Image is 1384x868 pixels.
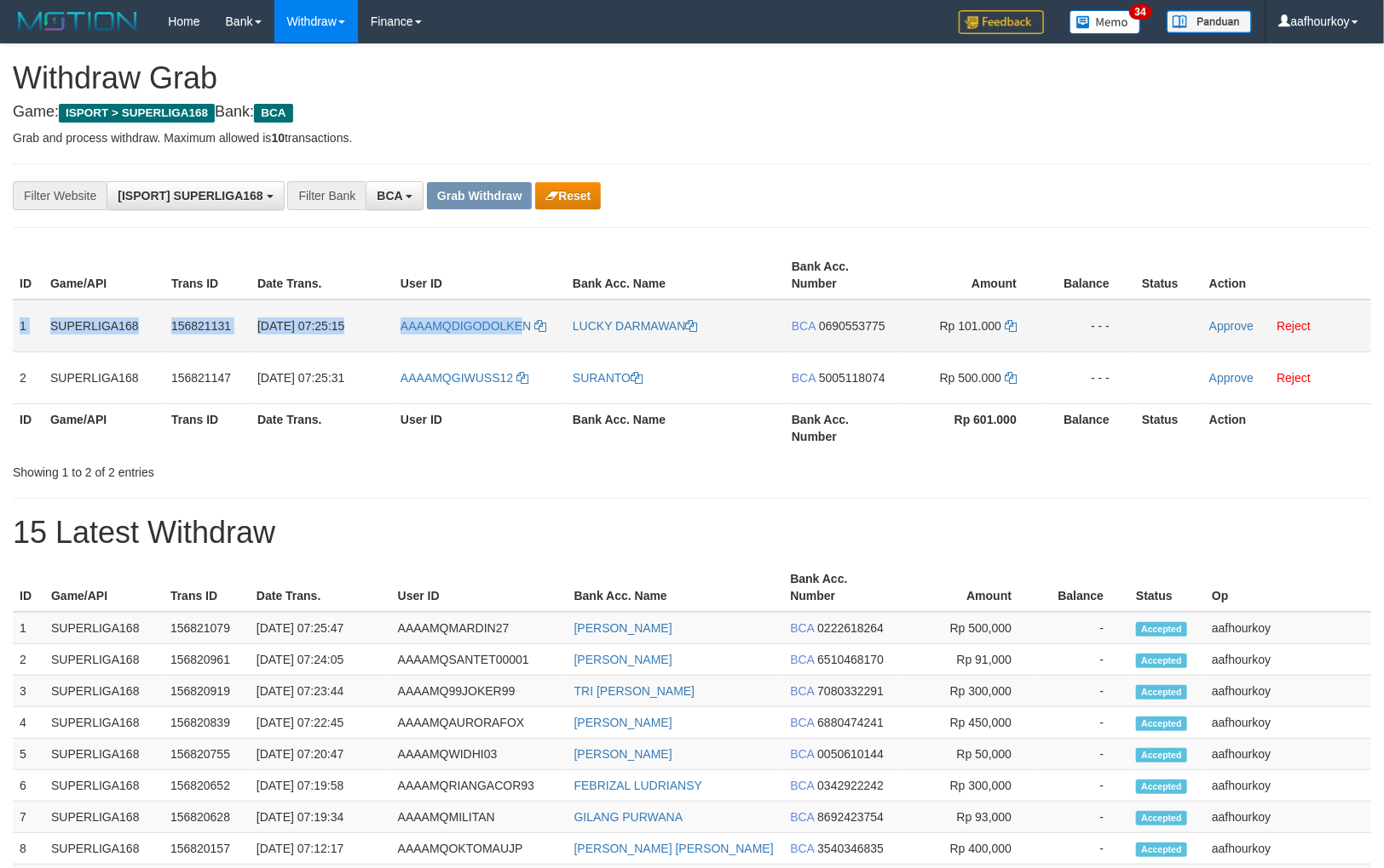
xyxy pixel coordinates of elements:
span: Accepted [1136,685,1187,700]
img: panduan.png [1167,10,1252,33]
td: [DATE] 07:12:17 [250,833,391,865]
a: SURANTO [573,371,643,385]
span: Copy 6510468170 to clipboard [817,653,884,666]
a: Approve [1209,371,1254,385]
td: 5 [13,739,44,770]
th: Game/API [43,403,164,452]
img: Button%20Memo.svg [1070,10,1141,34]
td: AAAAMQ99JOKER99 [391,676,568,707]
td: AAAAMQMILITAN [391,802,568,833]
td: aafhourkoy [1205,802,1371,833]
td: AAAAMQWIDHI03 [391,739,568,770]
th: User ID [394,251,566,300]
td: 156820157 [164,833,250,865]
td: - - - [1042,300,1135,352]
td: - - - [1042,351,1135,403]
a: AAAAMQGIWUSS12 [401,371,528,385]
th: Date Trans. [251,403,394,452]
span: [ISPORT] SUPERLIGA168 [118,189,262,203]
td: 156820839 [164,707,250,739]
span: Accepted [1136,654,1187,668]
span: Copy 6880474241 to clipboard [817,716,884,729]
td: aafhourkoy [1205,707,1371,739]
td: SUPERLIGA168 [44,739,164,770]
th: ID [13,403,43,452]
td: Rp 450,000 [899,707,1037,739]
td: SUPERLIGA168 [44,707,164,739]
span: Copy 5005118074 to clipboard [819,371,885,385]
span: [DATE] 07:25:31 [257,371,344,385]
td: 156820961 [164,644,250,676]
td: 1 [13,612,44,644]
div: Filter Website [13,181,107,210]
td: SUPERLIGA168 [44,644,164,676]
td: [DATE] 07:19:58 [250,770,391,802]
th: Action [1202,403,1371,452]
span: [DATE] 07:25:15 [257,319,344,333]
td: Rp 500,000 [899,612,1037,644]
th: Balance [1042,403,1135,452]
td: 156820755 [164,739,250,770]
a: Reject [1277,371,1311,385]
td: aafhourkoy [1205,739,1371,770]
td: [DATE] 07:20:47 [250,739,391,770]
th: Bank Acc. Name [566,403,785,452]
th: Balance [1037,563,1129,612]
p: Grab and process withdraw. Maximum allowed is transactions. [13,129,1371,146]
a: Copy 500000 to clipboard [1005,371,1017,385]
td: 2 [13,644,44,676]
span: BCA [790,747,814,761]
th: Bank Acc. Name [568,563,784,612]
td: Rp 93,000 [899,802,1037,833]
button: [ISPORT] SUPERLIGA168 [107,181,284,210]
th: Trans ID [164,251,251,300]
button: Reset [535,182,601,209]
td: - [1037,707,1129,739]
span: 156821147 [171,371,231,385]
h1: 15 Latest Withdraw [13,516,1371,550]
td: - [1037,676,1129,707]
span: BCA [790,716,814,729]
span: Accepted [1136,717,1187,731]
td: SUPERLIGA168 [44,676,164,707]
h1: Withdraw Grab [13,61,1371,95]
span: BCA [790,810,814,824]
span: Copy 0050610144 to clipboard [817,747,884,761]
td: 6 [13,770,44,802]
span: BCA [790,653,814,666]
th: Status [1135,403,1202,452]
td: aafhourkoy [1205,676,1371,707]
span: Accepted [1136,748,1187,762]
span: BCA [792,319,816,333]
td: Rp 91,000 [899,644,1037,676]
td: AAAAMQSANTET00001 [391,644,568,676]
div: Showing 1 to 2 of 2 entries [13,457,564,481]
a: [PERSON_NAME] [574,653,672,666]
td: [DATE] 07:22:45 [250,707,391,739]
span: Rp 500.000 [940,371,1001,385]
td: aafhourkoy [1205,770,1371,802]
td: 4 [13,707,44,739]
span: ISPORT > SUPERLIGA168 [59,104,215,123]
th: Date Trans. [251,251,394,300]
h4: Game: Bank: [13,104,1371,121]
td: aafhourkoy [1205,644,1371,676]
a: [PERSON_NAME] [PERSON_NAME] [574,842,774,855]
th: Bank Acc. Number [785,403,902,452]
a: LUCKY DARMAWAN [573,319,698,333]
td: 2 [13,351,43,403]
div: Filter Bank [287,181,366,210]
td: SUPERLIGA168 [44,612,164,644]
span: BCA [790,842,814,855]
span: Rp 101.000 [940,319,1001,333]
span: 156821131 [171,319,231,333]
td: aafhourkoy [1205,612,1371,644]
td: aafhourkoy [1205,833,1371,865]
td: - [1037,739,1129,770]
td: Rp 300,000 [899,676,1037,707]
a: [PERSON_NAME] [574,747,672,761]
span: BCA [377,189,402,203]
span: AAAAMQGIWUSS12 [401,371,513,385]
a: Approve [1209,319,1254,333]
td: - [1037,612,1129,644]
